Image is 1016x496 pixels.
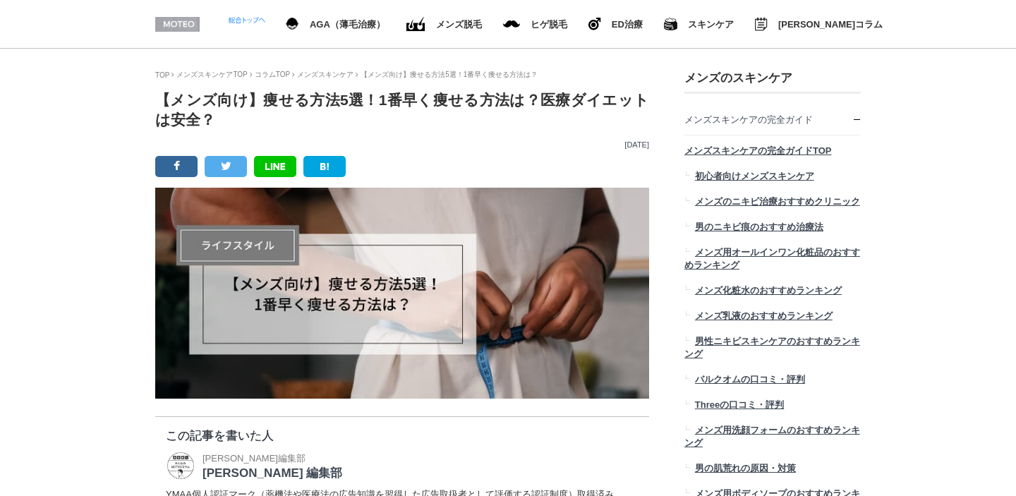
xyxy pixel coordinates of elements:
[688,20,734,29] span: スキンケア
[695,374,805,385] span: バルクオムの口コミ・評判
[695,196,860,207] span: メンズのニキビ治療おすすめクリニック
[503,20,520,28] img: メンズ脱毛
[436,20,482,29] span: メンズ脱毛
[664,15,734,33] a: スキンケア
[356,70,538,80] li: 【メンズ向け】痩せる方法5選！1番早く痩せる方法は？
[695,285,842,296] span: メンズ化粧水のおすすめランキング
[684,70,861,86] h3: メンズのスキンケア
[406,14,482,35] a: ED（勃起不全）治療 メンズ脱毛
[684,104,861,135] a: メンズスキンケアの完全ガイド
[695,310,833,321] span: メンズ乳液のおすすめランキング
[684,331,861,369] a: 男性ニキビスキンケアのおすすめランキング
[202,465,342,481] p: [PERSON_NAME] 編集部
[320,163,329,170] img: B!
[684,145,832,156] span: メンズスキンケアの完全ガイドTOP
[155,140,649,149] p: [DATE]
[684,420,861,458] a: メンズ用洗顔フォームのおすすめランキング
[684,280,861,306] a: メンズ化粧水のおすすめランキング
[588,18,601,30] img: ヒゲ脱毛
[684,242,861,280] a: メンズ用オールインワン化粧品のおすすめランキング
[684,247,860,270] span: メンズ用オールインワン化粧品のおすすめランキング
[531,20,567,29] span: ヒゲ脱毛
[166,451,342,481] a: MOTEO 編集部 [PERSON_NAME]編集部 [PERSON_NAME] 編集部
[684,369,861,394] a: バルクオムの口コミ・評判
[255,71,290,78] a: コラムTOP
[588,15,643,33] a: ヒゲ脱毛 ED治療
[684,306,861,331] a: メンズ乳液のおすすめランキング
[297,71,353,78] a: メンズスキンケア
[695,463,796,473] span: 男の肌荒れの原因・対策
[166,428,639,444] p: この記事を書いた人
[406,17,425,32] img: ED（勃起不全）治療
[228,17,266,23] img: 総合トップへ
[612,20,643,29] span: ED治療
[155,90,649,130] h1: 【メンズ向け】痩せる方法5選！1番早く痩せる方法は？医療ダイエットは安全？
[684,458,861,483] a: 男の肌荒れの原因・対策
[684,135,861,166] a: メンズスキンケアの完全ガイドTOP
[166,451,195,480] img: MOTEO 編集部
[755,18,768,31] img: みんなのMOTEOコラム
[265,163,286,170] img: LINE
[778,20,883,29] span: [PERSON_NAME]コラム
[695,171,814,181] span: 初心者向けメンズスキンケア
[155,71,169,79] a: TOP
[202,453,306,464] span: [PERSON_NAME]編集部
[286,15,385,33] a: AGA（薄毛治療） AGA（薄毛治療）
[684,336,860,359] span: 男性ニキビスキンケアのおすすめランキング
[155,17,200,32] img: MOTEO SKINCARE
[755,15,883,34] a: みんなのMOTEOコラム [PERSON_NAME]コラム
[310,20,385,29] span: AGA（薄毛治療）
[695,399,784,410] span: Threeの口コミ・評判
[684,191,861,217] a: メンズのニキビ治療おすすめクリニック
[684,114,813,125] span: メンズスキンケアの完全ガイド
[684,394,861,420] a: Threeの口コミ・評判
[503,17,567,32] a: メンズ脱毛 ヒゲ脱毛
[695,222,823,232] span: 男のニキビ痕のおすすめ治療法
[684,217,861,242] a: 男のニキビ痕のおすすめ治療法
[684,166,861,191] a: 初心者向けメンズスキンケア
[176,71,247,78] a: メンズスキンケアTOP
[684,425,860,448] span: メンズ用洗顔フォームのおすすめランキング
[286,18,299,30] img: AGA（薄毛治療）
